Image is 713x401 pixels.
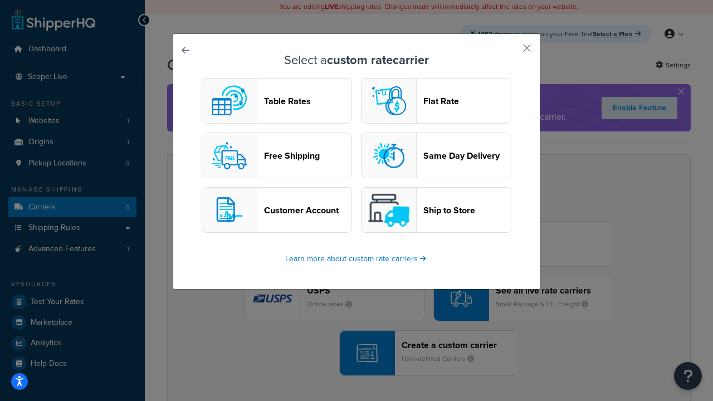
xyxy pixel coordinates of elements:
header: Flat Rate [423,96,511,106]
button: customerAccount logoCustomer Account [202,187,352,233]
img: free logo [207,133,252,178]
button: sameday logoSame Day Delivery [361,133,511,178]
header: Same Day Delivery [423,150,511,161]
img: flat logo [367,79,411,123]
button: shipToStore logoShip to Store [361,187,511,233]
img: customerAccount logo [207,188,252,232]
h3: Select a [201,53,512,67]
header: Free Shipping [264,150,351,161]
button: custom logoTable Rates [202,78,352,124]
header: Customer Account [264,205,351,216]
strong: custom rate carrier [327,51,429,69]
header: Ship to Store [423,205,511,216]
a: Learn more about custom rate carriers [285,253,428,265]
button: free logoFree Shipping [202,133,352,178]
img: custom logo [207,79,252,123]
img: sameday logo [367,133,411,178]
header: Table Rates [264,96,351,106]
img: shipToStore logo [367,188,411,232]
button: flat logoFlat Rate [361,78,511,124]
